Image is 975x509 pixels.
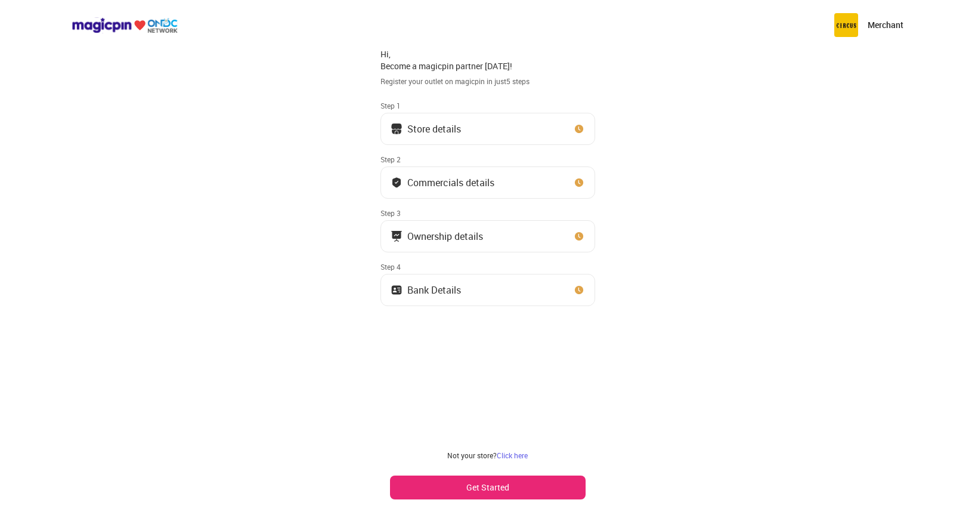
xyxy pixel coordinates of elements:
[391,123,403,135] img: storeIcon.9b1f7264.svg
[391,177,403,189] img: bank_details_tick.fdc3558c.svg
[573,123,585,135] img: clock_icon_new.67dbf243.svg
[573,284,585,296] img: clock_icon_new.67dbf243.svg
[407,180,494,186] div: Commercials details
[573,177,585,189] img: clock_icon_new.67dbf243.svg
[380,220,595,252] button: Ownership details
[390,476,586,499] button: Get Started
[407,126,461,132] div: Store details
[380,166,595,199] button: Commercials details
[407,287,461,293] div: Bank Details
[380,274,595,306] button: Bank Details
[380,101,595,110] div: Step 1
[407,233,483,239] div: Ownership details
[72,17,178,33] img: ondc-logo-new-small.8a59708e.svg
[380,262,595,272] div: Step 4
[573,230,585,242] img: clock_icon_new.67dbf243.svg
[868,19,903,31] p: Merchant
[380,155,595,164] div: Step 2
[380,113,595,145] button: Store details
[391,230,403,242] img: commercials_icon.983f7837.svg
[497,451,528,460] a: Click here
[380,48,595,72] div: Hi, Become a magicpin partner [DATE]!
[380,208,595,218] div: Step 3
[380,76,595,87] div: Register your outlet on magicpin in just 5 steps
[391,284,403,296] img: ownership_icon.37569ceb.svg
[447,451,497,460] span: Not your store?
[834,13,858,37] img: circus.b677b59b.png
